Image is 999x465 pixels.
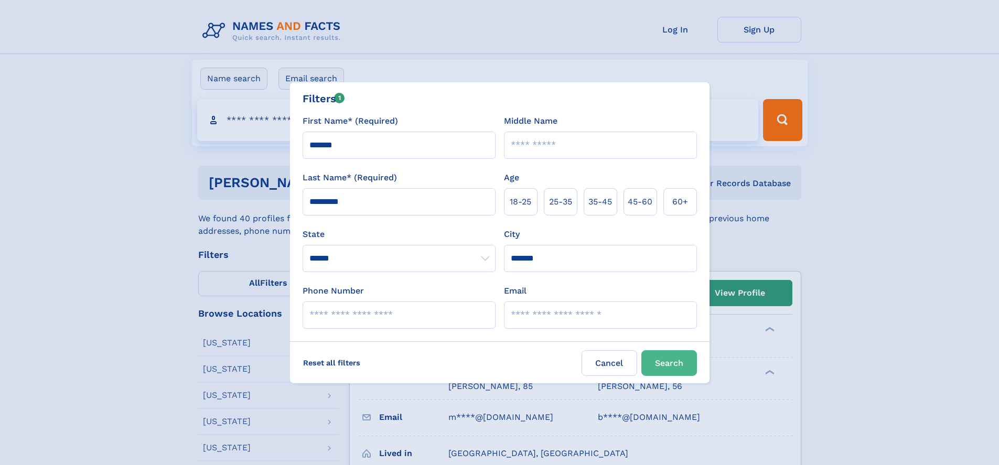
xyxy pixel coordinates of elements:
[296,350,367,375] label: Reset all filters
[303,171,397,184] label: Last Name* (Required)
[588,196,612,208] span: 35‑45
[504,171,519,184] label: Age
[582,350,637,376] label: Cancel
[510,196,531,208] span: 18‑25
[628,196,652,208] span: 45‑60
[303,91,345,106] div: Filters
[549,196,572,208] span: 25‑35
[504,285,527,297] label: Email
[672,196,688,208] span: 60+
[303,285,364,297] label: Phone Number
[504,228,520,241] label: City
[641,350,697,376] button: Search
[303,228,496,241] label: State
[303,115,398,127] label: First Name* (Required)
[504,115,557,127] label: Middle Name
